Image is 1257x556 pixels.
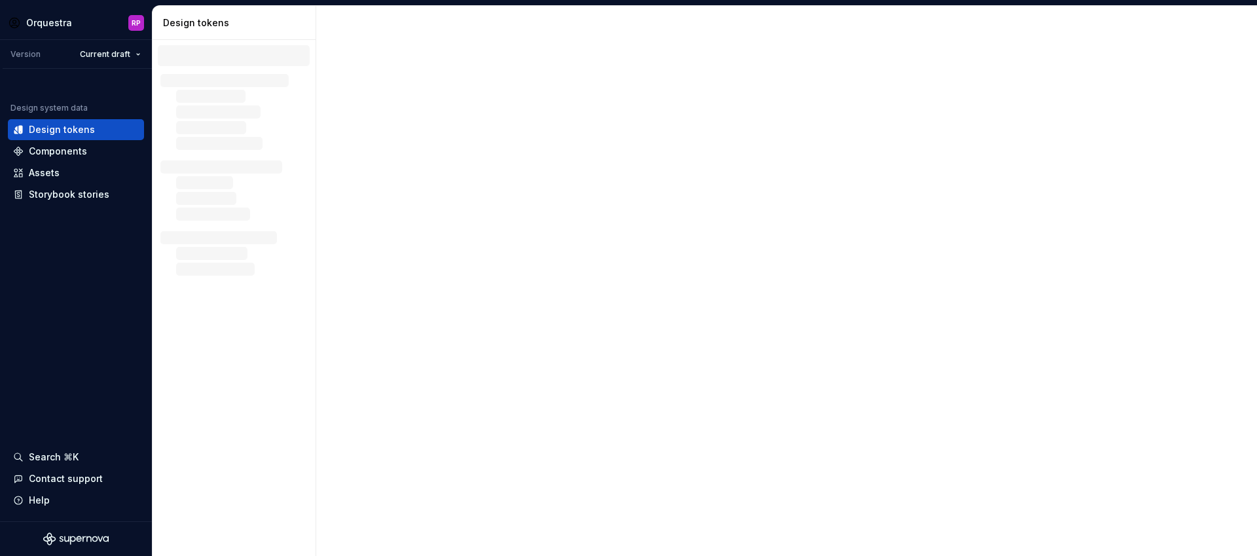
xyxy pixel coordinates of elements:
div: Contact support [29,472,103,485]
a: Components [8,141,144,162]
svg: Supernova Logo [43,532,109,546]
button: Help [8,490,144,511]
div: RP [132,18,141,28]
div: Version [10,49,41,60]
div: Search ⌘K [29,451,79,464]
div: Orquestra [26,16,72,29]
button: Search ⌘K [8,447,144,468]
div: Design system data [10,103,88,113]
a: Assets [8,162,144,183]
div: Storybook stories [29,188,109,201]
div: Design tokens [163,16,310,29]
span: Current draft [80,49,130,60]
div: Components [29,145,87,158]
div: Help [29,494,50,507]
div: Design tokens [29,123,95,136]
button: Current draft [74,45,147,64]
button: OrquestraRP [3,9,149,37]
a: Storybook stories [8,184,144,205]
a: Design tokens [8,119,144,140]
button: Contact support [8,468,144,489]
div: Assets [29,166,60,179]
